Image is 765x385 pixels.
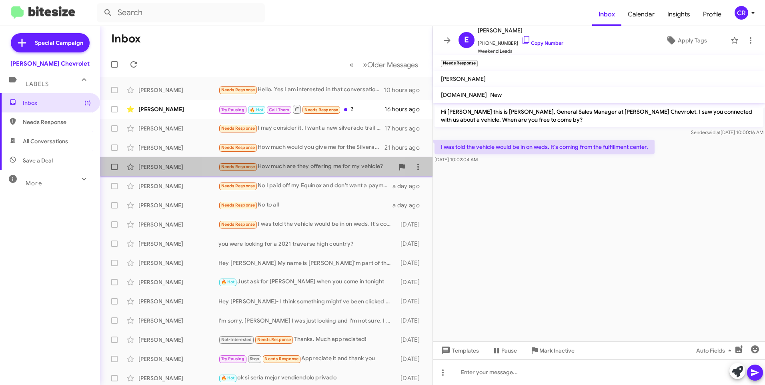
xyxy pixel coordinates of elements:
[218,335,397,344] div: Thanks. Much appreciated!
[539,343,575,358] span: Mark Inactive
[397,336,426,344] div: [DATE]
[218,85,384,94] div: Hello. Yes I am interested in that conversation.
[138,163,218,171] div: [PERSON_NAME]
[218,181,393,190] div: No I paid off my Equinox and don't want a payment for a while
[435,104,763,127] p: Hi [PERSON_NAME] this is [PERSON_NAME], General Sales Manager at [PERSON_NAME] Chevrolet. I saw y...
[441,60,478,67] small: Needs Response
[218,143,385,152] div: How much would you give me for the Silverado
[645,33,727,48] button: Apply Tags
[111,32,141,45] h1: Inbox
[11,33,90,52] a: Special Campaign
[397,221,426,229] div: [DATE]
[478,47,563,55] span: Weekend Leads
[397,240,426,248] div: [DATE]
[221,164,255,169] span: Needs Response
[23,156,53,164] span: Save a Deal
[138,317,218,325] div: [PERSON_NAME]
[367,60,418,69] span: Older Messages
[84,99,91,107] span: (1)
[138,221,218,229] div: [PERSON_NAME]
[433,343,485,358] button: Templates
[435,156,478,162] span: [DATE] 10:02:04 AM
[23,137,68,145] span: All Conversations
[349,60,354,70] span: «
[138,105,218,113] div: [PERSON_NAME]
[26,80,49,88] span: Labels
[385,124,426,132] div: 17 hours ago
[478,35,563,47] span: [PHONE_NUMBER]
[393,201,426,209] div: a day ago
[621,3,661,26] a: Calendar
[344,56,358,73] button: Previous
[441,75,486,82] span: [PERSON_NAME]
[138,336,218,344] div: [PERSON_NAME]
[221,356,244,361] span: Try Pausing
[221,126,255,131] span: Needs Response
[441,91,487,98] span: [DOMAIN_NAME]
[10,60,90,68] div: [PERSON_NAME] Chevrolet
[218,201,393,210] div: No to all
[221,337,252,342] span: Not-Interested
[345,56,423,73] nav: Page navigation example
[485,343,523,358] button: Pause
[439,343,479,358] span: Templates
[138,259,218,267] div: [PERSON_NAME]
[363,60,367,70] span: »
[221,279,235,285] span: 🔥 Hot
[501,343,517,358] span: Pause
[304,107,338,112] span: Needs Response
[690,343,741,358] button: Auto Fields
[397,259,426,267] div: [DATE]
[490,91,502,98] span: New
[478,26,563,35] span: [PERSON_NAME]
[697,3,728,26] a: Profile
[435,140,655,154] p: I was told the vehicle would be in on weds. It's coming from the fulfillment center.
[26,180,42,187] span: More
[397,374,426,382] div: [DATE]
[218,373,397,383] div: ok si seria mejor vendiendolo privado
[397,278,426,286] div: [DATE]
[221,222,255,227] span: Needs Response
[138,144,218,152] div: [PERSON_NAME]
[257,337,291,342] span: Needs Response
[678,33,707,48] span: Apply Tags
[523,343,581,358] button: Mark Inactive
[221,107,244,112] span: Try Pausing
[269,107,290,112] span: Call Them
[358,56,423,73] button: Next
[250,356,259,361] span: Stop
[218,240,397,248] div: you were looking for a 2021 traverse high country?
[138,124,218,132] div: [PERSON_NAME]
[35,39,83,47] span: Special Campaign
[385,144,426,152] div: 21 hours ago
[23,99,91,107] span: Inbox
[384,86,426,94] div: 10 hours ago
[250,107,263,112] span: 🔥 Hot
[138,297,218,305] div: [PERSON_NAME]
[221,375,235,381] span: 🔥 Hot
[218,259,397,267] div: Hey [PERSON_NAME] My name is [PERSON_NAME]'m part of the sales team, do you have some time [DATE]...
[691,129,763,135] span: Sender [DATE] 10:00:16 AM
[397,317,426,325] div: [DATE]
[218,220,397,229] div: I was told the vehicle would be in on weds. It's coming from the fulfillment center.
[218,277,397,287] div: Just ask for [PERSON_NAME] when you come in tonight
[218,124,385,133] div: I may consider it. I want a new silverado trail boss with the deisel, depending on the interests ...
[138,355,218,363] div: [PERSON_NAME]
[138,86,218,94] div: [PERSON_NAME]
[97,3,265,22] input: Search
[264,356,298,361] span: Needs Response
[696,343,735,358] span: Auto Fields
[592,3,621,26] a: Inbox
[218,162,394,171] div: How much are they offering me for my vehicle?
[393,182,426,190] div: a day ago
[218,104,385,114] div: ?
[464,34,469,46] span: E
[735,6,748,20] div: CR
[218,317,397,325] div: I'm sorry, [PERSON_NAME] I was just looking and I'm not sure. I will stop by if I have a chance s...
[23,118,91,126] span: Needs Response
[707,129,721,135] span: said at
[218,297,397,305] div: Hey [PERSON_NAME]- I think something might've been clicked when I was on the website for service ...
